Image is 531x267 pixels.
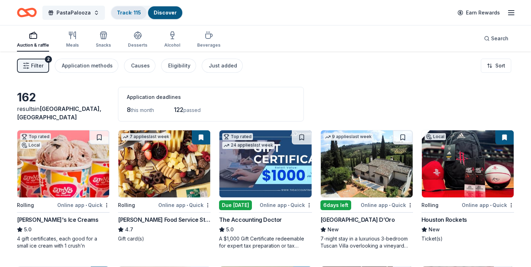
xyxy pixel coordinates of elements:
span: 122 [174,106,183,113]
div: Alcohol [164,42,180,48]
div: [PERSON_NAME] Food Service Store [118,215,211,224]
span: passed [183,107,201,113]
div: A $1,000 Gift Certificate redeemable for expert tax preparation or tax resolution services—recipi... [219,235,312,249]
span: • [288,202,289,208]
a: Track· 115 [117,10,141,16]
a: Earn Rewards [453,6,504,19]
button: Application methods [55,59,118,73]
span: in [17,105,101,121]
span: 5.0 [24,225,31,234]
span: New [429,225,440,234]
div: 7-night stay in a luxurious 3-bedroom Tuscan Villa overlooking a vineyard and the ancient walled ... [320,235,413,249]
div: Rolling [421,201,438,209]
div: Due [DATE] [219,200,252,210]
span: PastaPalooza [57,8,91,17]
div: Local [20,142,41,149]
div: The Accounting Doctor [219,215,282,224]
div: 4 gift certificates, each good for a small ice cream with 1 crush’n [17,235,110,249]
span: [GEOGRAPHIC_DATA], [GEOGRAPHIC_DATA] [17,105,101,121]
button: Snacks [96,28,111,52]
div: Auction & raffle [17,42,49,48]
span: Search [491,34,508,43]
div: 6 days left [320,200,351,210]
div: 24 applies last week [222,142,275,149]
span: this month [131,107,154,113]
div: Top rated [20,133,51,140]
div: Application methods [62,61,113,70]
div: Top rated [222,133,253,140]
div: Meals [66,42,79,48]
button: Beverages [197,28,220,52]
div: [PERSON_NAME]'s Ice Creams [17,215,99,224]
div: 162 [17,90,110,105]
div: Online app Quick [462,201,514,209]
div: Local [425,133,446,140]
div: Online app Quick [158,201,211,209]
div: Rolling [118,201,135,209]
button: Alcohol [164,28,180,52]
span: 5.0 [226,225,234,234]
span: • [490,202,491,208]
div: Just added [209,61,237,70]
button: Meals [66,28,79,52]
a: Image for Gordon Food Service Store7 applieslast weekRollingOnline app•Quick[PERSON_NAME] Food Se... [118,130,211,242]
div: Houston Rockets [421,215,467,224]
a: Image for The Accounting DoctorTop rated24 applieslast weekDue [DATE]Online app•QuickThe Accounti... [219,130,312,249]
button: PastaPalooza [42,6,105,20]
img: Image for Amy's Ice Creams [17,130,109,197]
div: Application deadlines [127,93,295,101]
div: Eligibility [168,61,190,70]
div: Online app Quick [260,201,312,209]
div: Snacks [96,42,111,48]
div: 9 applies last week [324,133,373,141]
span: • [389,202,390,208]
a: Image for Villa Sogni D’Oro9 applieslast week6days leftOnline app•Quick[GEOGRAPHIC_DATA] D’OroNew... [320,130,413,249]
span: • [85,202,87,208]
img: Image for Villa Sogni D’Oro [321,130,413,197]
span: 8 [127,106,131,113]
button: Search [478,31,514,46]
img: Image for The Accounting Doctor [219,130,311,197]
span: Filter [31,61,43,70]
div: Causes [131,61,150,70]
div: 7 applies last week [121,133,171,141]
a: Home [17,4,37,21]
a: Discover [154,10,177,16]
div: Desserts [128,42,147,48]
a: Image for Houston RocketsLocalRollingOnline app•QuickHouston RocketsNewTicket(s) [421,130,514,242]
button: Auction & raffle [17,28,49,52]
div: Online app Quick [361,201,413,209]
div: results [17,105,110,121]
button: Desserts [128,28,147,52]
button: Sort [481,59,511,73]
div: Gift card(s) [118,235,211,242]
button: Track· 115Discover [111,6,183,20]
div: Ticket(s) [421,235,514,242]
img: Image for Houston Rockets [422,130,514,197]
div: Beverages [197,42,220,48]
span: New [328,225,339,234]
span: Sort [495,61,505,70]
button: Filter2 [17,59,49,73]
button: Eligibility [161,59,196,73]
img: Image for Gordon Food Service Store [118,130,210,197]
div: 2 [45,56,52,63]
div: Rolling [17,201,34,209]
button: Causes [124,59,155,73]
span: • [187,202,188,208]
div: [GEOGRAPHIC_DATA] D’Oro [320,215,395,224]
div: Online app Quick [57,201,110,209]
button: Just added [202,59,243,73]
span: 4.7 [125,225,133,234]
a: Image for Amy's Ice CreamsTop ratedLocalRollingOnline app•Quick[PERSON_NAME]'s Ice Creams5.04 gif... [17,130,110,249]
